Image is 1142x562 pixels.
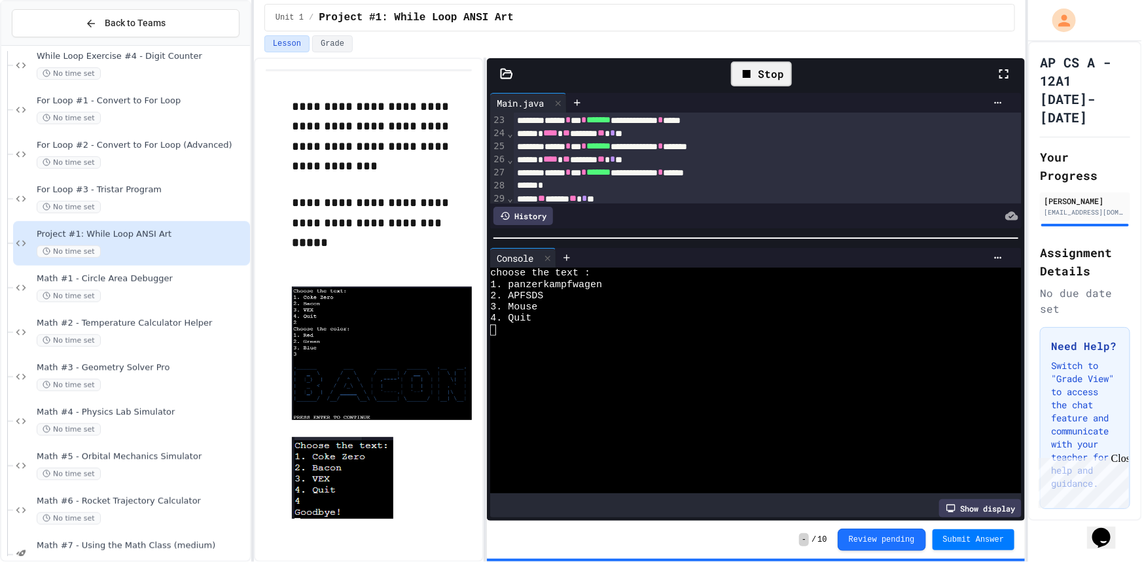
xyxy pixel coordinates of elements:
span: Math #3 - Geometry Solver Pro [37,362,247,374]
div: Show display [939,499,1022,518]
button: Submit Answer [933,529,1015,550]
span: Math #7 - Using the Math Class (medium) [37,540,247,552]
span: Unit 1 [276,12,304,23]
span: While Loop Exercise #4 - Digit Counter [37,51,247,62]
span: No time set [37,201,101,213]
span: Fold line [507,193,513,203]
span: Math #6 - Rocket Trajectory Calculator [37,496,247,507]
span: 1. panzerkampfwagen [490,279,602,290]
span: No time set [37,67,101,80]
span: Fold line [507,154,513,165]
div: Chat with us now!Close [5,5,90,83]
span: No time set [37,112,101,124]
h2: Assignment Details [1040,243,1130,280]
div: History [493,207,553,225]
div: 27 [490,166,507,179]
span: Math #1 - Circle Area Debugger [37,273,247,285]
span: For Loop #2 - Convert to For Loop (Advanced) [37,140,247,151]
span: Project #1: While Loop ANSI Art [319,10,514,26]
span: No time set [37,379,101,391]
span: choose the text : [490,268,590,279]
span: No time set [37,423,101,436]
div: Main.java [490,93,567,113]
button: Lesson [264,35,310,52]
span: No time set [37,334,101,347]
div: [EMAIL_ADDRESS][DOMAIN_NAME] [1044,207,1126,217]
h1: AP CS A - 12A1 [DATE]-[DATE] [1040,53,1130,126]
button: Back to Teams [12,9,240,37]
h3: Need Help? [1051,338,1119,354]
span: Math #2 - Temperature Calculator Helper [37,318,247,329]
span: / [309,12,313,23]
span: Back to Teams [105,16,166,30]
button: Grade [312,35,353,52]
div: 25 [490,140,507,153]
span: Submit Answer [943,535,1005,545]
div: 28 [490,179,507,192]
span: No time set [37,156,101,169]
div: Console [490,251,540,265]
span: Math #4 - Physics Lab Simulator [37,407,247,418]
span: No time set [37,245,101,258]
div: [PERSON_NAME] [1044,195,1126,207]
div: 23 [490,114,507,127]
span: 10 [817,535,827,545]
div: Console [490,248,556,268]
span: 2. APFSDS [490,290,543,302]
span: For Loop #1 - Convert to For Loop [37,96,247,107]
div: My Account [1039,5,1079,35]
iframe: chat widget [1087,510,1129,549]
div: 26 [490,153,507,166]
button: Review pending [838,529,926,551]
span: 4. Quit [490,313,531,324]
span: No time set [37,512,101,525]
div: 29 [490,192,507,205]
span: No time set [37,468,101,480]
span: Math #5 - Orbital Mechanics Simulator [37,451,247,463]
span: - [799,533,809,546]
div: No due date set [1040,285,1130,317]
span: Project #1: While Loop ANSI Art [37,229,247,240]
h2: Your Progress [1040,148,1130,184]
div: Stop [731,61,792,86]
p: Switch to "Grade View" to access the chat feature and communicate with your teacher for help and ... [1051,359,1119,490]
span: No time set [37,290,101,302]
div: Main.java [490,96,550,110]
span: 3. Mouse [490,302,537,313]
iframe: chat widget [1033,453,1129,508]
span: For Loop #3 - Tristar Program [37,184,247,196]
span: / [812,535,816,545]
div: 24 [490,127,507,140]
span: Fold line [507,128,513,139]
